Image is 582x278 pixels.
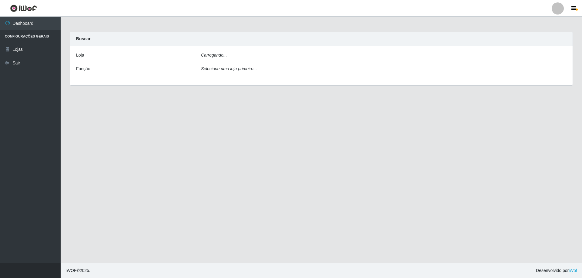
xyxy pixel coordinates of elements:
img: CoreUI Logo [10,5,37,12]
span: IWOF [65,268,77,273]
span: © 2025 . [65,267,90,274]
a: iWof [569,268,577,273]
label: Função [76,66,90,72]
strong: Buscar [76,36,90,41]
label: Loja [76,52,84,58]
i: Selecione uma loja primeiro... [201,66,257,71]
i: Carregando... [201,53,227,57]
span: Desenvolvido por [536,267,577,274]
